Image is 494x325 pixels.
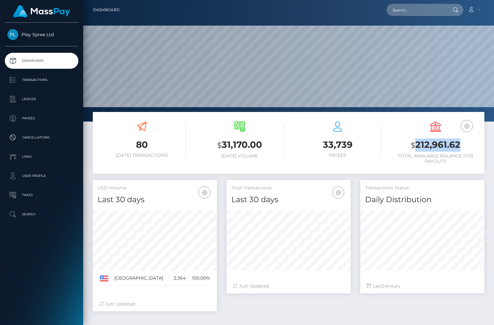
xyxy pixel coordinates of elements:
[7,190,76,200] p: Taxes
[391,139,480,152] h3: 212,961.62
[5,168,78,184] a: User Profile
[7,171,76,181] p: User Profile
[5,149,78,165] a: Links
[7,94,76,104] p: Ledger
[93,3,120,17] a: Dashboard
[98,194,212,205] h4: Last 30 days
[231,194,346,205] h4: Last 30 days
[293,139,382,151] h3: 33,739
[98,139,186,151] h3: 80
[5,91,78,107] a: Ledger
[411,141,415,150] small: $
[5,53,78,69] a: Dashboard
[7,210,76,219] p: Search
[7,29,18,40] img: Play Spree Ltd
[7,133,76,142] p: Cancellations
[365,194,480,205] h4: Daily Distribution
[99,301,211,307] div: Just Updated
[365,185,480,191] h5: Transactions Status
[7,56,76,66] p: Dashboard
[5,110,78,126] a: Payees
[5,187,78,203] a: Taxes
[100,275,108,281] img: US.png
[170,271,187,286] td: 2,364
[188,271,212,286] td: 100.00%
[231,185,346,191] h5: Total Transactions
[195,153,284,159] h6: [DATE] Volume
[7,152,76,162] p: Links
[5,206,78,222] a: Search
[382,283,387,289] span: 24
[7,75,76,85] p: Transactions
[293,153,382,158] h6: Payees
[13,5,70,18] img: MassPay Logo
[386,4,447,16] input: Search...
[217,141,222,150] small: $
[5,130,78,146] a: Cancellations
[112,271,170,286] td: [GEOGRAPHIC_DATA]
[7,114,76,123] p: Payees
[5,32,78,37] span: Play Spree Ltd
[98,185,212,191] h5: USD Volume
[391,153,480,164] h6: Total Available Balance for Payouts
[233,283,344,289] div: Just Updated
[98,153,186,158] h6: [DATE] Transactions
[195,139,284,152] h3: 31,170.00
[367,283,478,289] div: Last hours
[5,72,78,88] a: Transactions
